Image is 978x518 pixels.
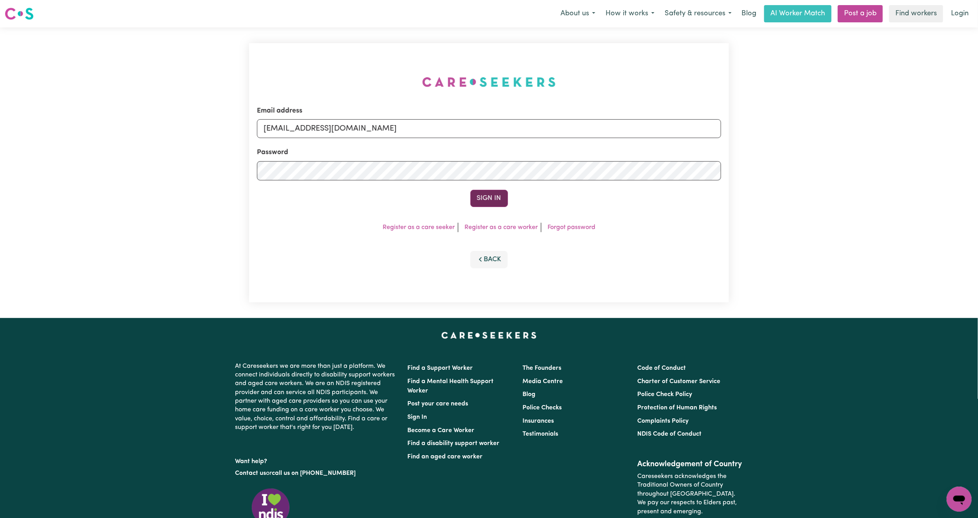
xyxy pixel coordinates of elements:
a: Testimonials [522,431,558,437]
a: Register as a care worker [465,224,538,231]
a: Police Check Policy [637,391,692,398]
a: Find an aged care worker [408,454,483,460]
label: Password [257,147,288,158]
a: Blog [737,5,761,22]
button: About us [555,5,600,22]
img: Careseekers logo [5,7,34,21]
label: Email address [257,106,302,116]
a: Forgot password [548,224,595,231]
a: AI Worker Match [764,5,832,22]
a: The Founders [522,365,561,371]
a: Code of Conduct [637,365,686,371]
a: Find a Support Worker [408,365,473,371]
a: Sign In [408,414,427,420]
a: Complaints Policy [637,418,689,424]
button: Sign In [470,190,508,207]
button: How it works [600,5,660,22]
a: Register as a care seeker [383,224,455,231]
a: Become a Care Worker [408,427,475,434]
a: Media Centre [522,378,563,385]
a: NDIS Code of Conduct [637,431,701,437]
a: Post a job [838,5,883,22]
input: Email address [257,119,721,138]
a: Login [946,5,973,22]
a: Find workers [889,5,943,22]
h2: Acknowledgement of Country [637,460,743,469]
a: Careseekers logo [5,5,34,23]
a: call us on [PHONE_NUMBER] [272,470,356,476]
p: Want help? [235,454,398,466]
a: Find a Mental Health Support Worker [408,378,494,394]
a: Protection of Human Rights [637,405,717,411]
a: Post your care needs [408,401,468,407]
button: Back [470,251,508,268]
p: At Careseekers we are more than just a platform. We connect individuals directly to disability su... [235,359,398,435]
a: Contact us [235,470,266,476]
a: Police Checks [522,405,562,411]
a: Blog [522,391,535,398]
button: Safety & resources [660,5,737,22]
p: or [235,466,398,481]
iframe: Button to launch messaging window, conversation in progress [947,487,972,512]
a: Careseekers home page [441,332,537,338]
a: Find a disability support worker [408,440,500,447]
a: Insurances [522,418,554,424]
a: Charter of Customer Service [637,378,720,385]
